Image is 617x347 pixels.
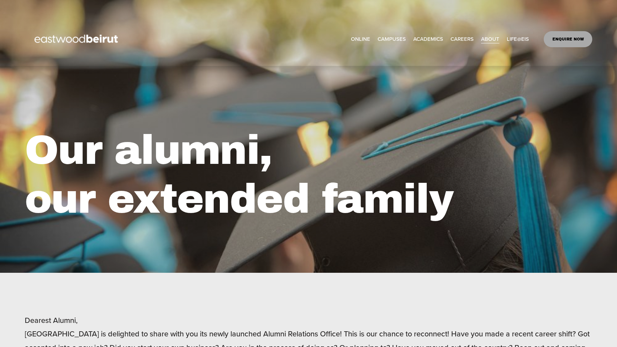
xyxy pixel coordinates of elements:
a: CAREERS [451,34,474,44]
span: ABOUT [481,34,499,44]
h1: Our alumni, our extended family [25,126,592,224]
img: EastwoodIS Global Site [25,23,130,56]
span: LIFE@EIS [507,34,529,44]
a: folder dropdown [507,34,529,44]
a: ONLINE [351,34,370,44]
span: ACADEMICS [413,34,443,44]
a: ENQUIRE NOW [544,31,592,47]
a: folder dropdown [481,34,499,44]
a: folder dropdown [413,34,443,44]
span: CAMPUSES [378,34,406,44]
a: folder dropdown [378,34,406,44]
